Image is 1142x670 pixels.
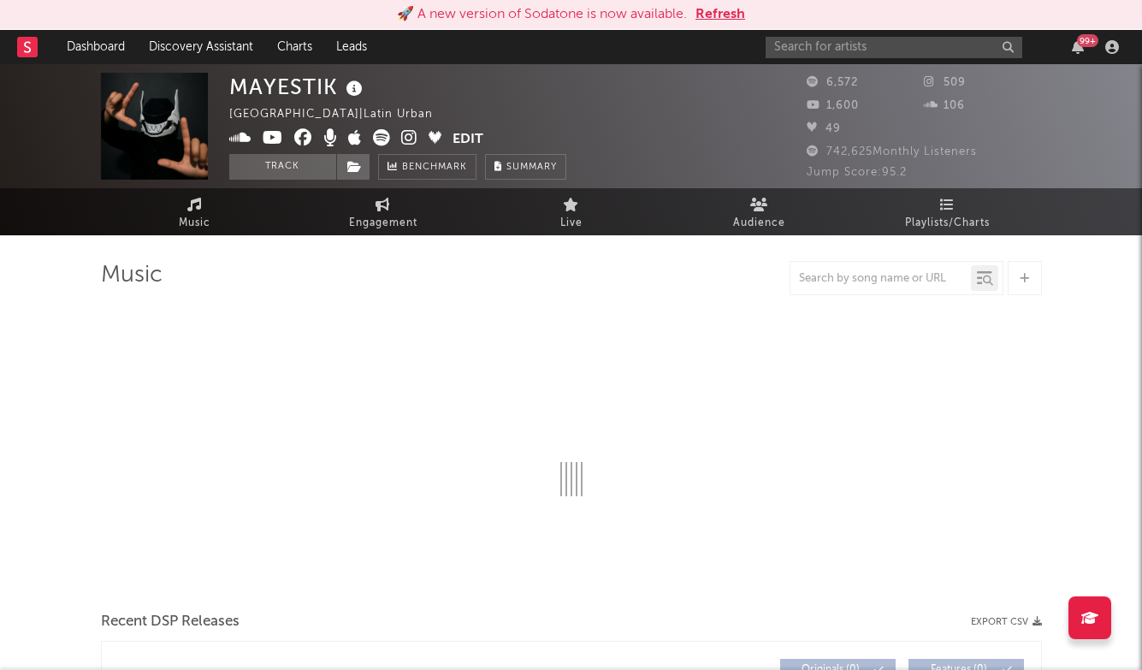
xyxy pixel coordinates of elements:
span: Benchmark [402,157,467,178]
span: 6,572 [807,77,858,88]
a: Music [101,188,289,235]
a: Audience [666,188,854,235]
a: Benchmark [378,154,476,180]
span: Recent DSP Releases [101,612,240,632]
a: Dashboard [55,30,137,64]
div: 99 + [1077,34,1098,47]
button: Track [229,154,336,180]
button: Summary [485,154,566,180]
div: [GEOGRAPHIC_DATA] | Latin Urban [229,104,453,125]
input: Search by song name or URL [790,272,971,286]
span: 106 [924,100,965,111]
div: MAYESTIK [229,73,367,101]
a: Engagement [289,188,477,235]
a: Live [477,188,666,235]
span: Playlists/Charts [905,213,990,234]
span: Music [179,213,210,234]
button: 99+ [1072,40,1084,54]
a: Charts [265,30,324,64]
span: 49 [807,123,841,134]
a: Playlists/Charts [854,188,1042,235]
span: 742,625 Monthly Listeners [807,146,977,157]
span: 509 [924,77,966,88]
span: Engagement [349,213,417,234]
span: Jump Score: 95.2 [807,167,907,178]
a: Leads [324,30,379,64]
div: 🚀 A new version of Sodatone is now available. [397,4,687,25]
button: Edit [453,129,483,151]
a: Discovery Assistant [137,30,265,64]
button: Refresh [695,4,745,25]
span: Live [560,213,583,234]
button: Export CSV [971,617,1042,627]
span: Summary [506,163,557,172]
span: Audience [733,213,785,234]
span: 1,600 [807,100,859,111]
input: Search for artists [766,37,1022,58]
